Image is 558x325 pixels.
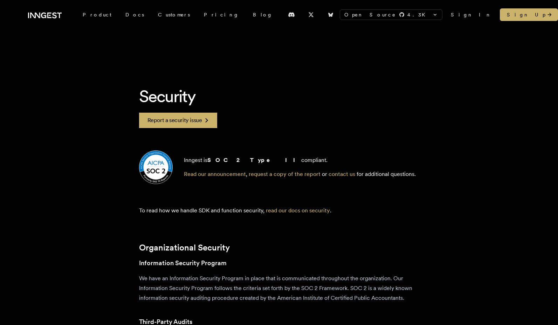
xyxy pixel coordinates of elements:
span: Open Source [344,11,396,18]
a: Customers [151,8,197,21]
a: request a copy of the report [249,171,321,177]
a: contact us [329,171,355,177]
a: X [303,9,319,20]
img: SOC 2 [139,150,173,184]
a: read our docs on security [266,207,330,214]
a: Sign In [451,11,491,18]
a: Blog [246,8,280,21]
h3: Information Security Program [139,258,419,268]
a: Bluesky [323,9,338,20]
a: Discord [284,9,299,20]
p: Inngest is compliant. [184,156,416,164]
p: To read how we handle SDK and function security, . [139,206,419,215]
span: 4.3 K [407,11,429,18]
h1: Security [139,85,419,107]
strong: SOC 2 Type II [207,157,301,163]
a: Pricing [197,8,246,21]
p: , or for additional questions. [184,170,416,178]
p: We have an Information Security Program in place that is communicated throughout the organization... [139,274,419,303]
a: Sign Up [500,8,558,21]
a: Read our announcement [184,171,246,177]
a: Report a security issue [139,113,218,128]
div: Product [76,8,118,21]
a: Docs [118,8,151,21]
h2: Organizational Security [139,243,419,253]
